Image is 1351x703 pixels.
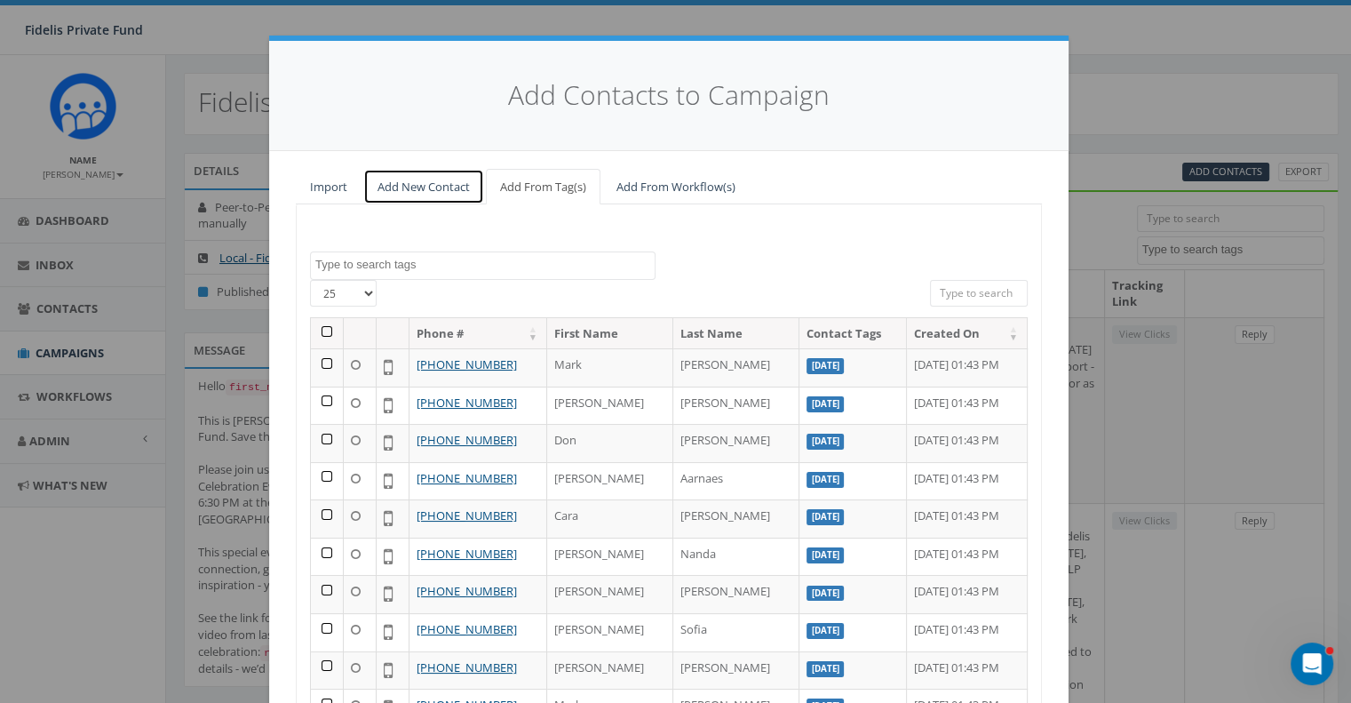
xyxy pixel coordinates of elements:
[807,396,845,412] label: [DATE]
[1291,643,1333,685] iframe: Intercom live chat
[547,651,673,690] td: [PERSON_NAME]
[673,348,799,387] td: [PERSON_NAME]
[547,348,673,387] td: Mark
[417,507,517,523] a: [PHONE_NUMBER]
[363,169,484,205] a: Add New Contact
[673,538,799,576] td: Nanda
[486,169,600,205] a: Add From Tag(s)
[417,546,517,562] a: [PHONE_NUMBER]
[296,169,362,205] a: Import
[807,472,845,488] label: [DATE]
[807,586,845,602] label: [DATE]
[907,387,1028,425] td: [DATE] 01:43 PM
[417,432,517,448] a: [PHONE_NUMBER]
[547,318,673,349] th: First Name
[807,623,845,639] label: [DATE]
[907,424,1028,462] td: [DATE] 01:43 PM
[417,583,517,599] a: [PHONE_NUMBER]
[547,575,673,613] td: [PERSON_NAME]
[907,651,1028,690] td: [DATE] 01:43 PM
[547,462,673,500] td: [PERSON_NAME]
[907,538,1028,576] td: [DATE] 01:43 PM
[673,387,799,425] td: [PERSON_NAME]
[409,318,547,349] th: Phone #: activate to sort column ascending
[417,470,517,486] a: [PHONE_NUMBER]
[807,509,845,525] label: [DATE]
[417,621,517,637] a: [PHONE_NUMBER]
[673,651,799,690] td: [PERSON_NAME]
[807,661,845,677] label: [DATE]
[673,462,799,500] td: Aarnaes
[673,499,799,538] td: [PERSON_NAME]
[547,387,673,425] td: [PERSON_NAME]
[547,538,673,576] td: [PERSON_NAME]
[907,318,1028,349] th: Created On: activate to sort column ascending
[930,280,1028,307] input: Type to search
[673,424,799,462] td: [PERSON_NAME]
[907,348,1028,387] td: [DATE] 01:43 PM
[807,358,845,374] label: [DATE]
[907,575,1028,613] td: [DATE] 01:43 PM
[907,613,1028,651] td: [DATE] 01:43 PM
[807,547,845,563] label: [DATE]
[907,462,1028,500] td: [DATE] 01:43 PM
[907,499,1028,538] td: [DATE] 01:43 PM
[547,613,673,651] td: [PERSON_NAME]
[547,424,673,462] td: Don
[799,318,907,349] th: Contact Tags
[673,575,799,613] td: [PERSON_NAME]
[417,395,517,411] a: [PHONE_NUMBER]
[296,76,1042,115] h4: Add Contacts to Campaign
[673,613,799,651] td: Sofia
[417,356,517,372] a: [PHONE_NUMBER]
[807,434,845,450] label: [DATE]
[673,318,799,349] th: Last Name
[602,169,750,205] a: Add From Workflow(s)
[547,499,673,538] td: Cara
[315,257,655,273] textarea: Search
[417,659,517,675] a: [PHONE_NUMBER]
